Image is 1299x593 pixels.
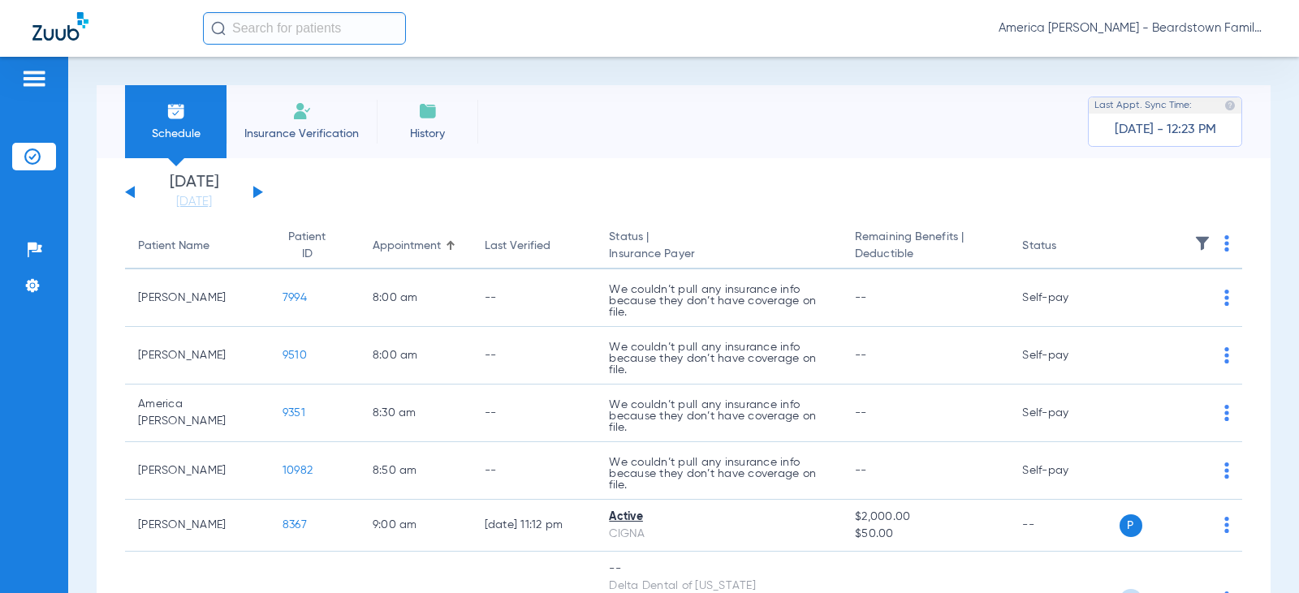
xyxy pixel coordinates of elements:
td: 8:30 AM [360,385,472,442]
span: Insurance Verification [239,126,365,142]
td: -- [472,442,597,500]
div: -- [609,561,829,578]
p: We couldn’t pull any insurance info because they don’t have coverage on file. [609,284,829,318]
span: 9351 [283,407,305,419]
img: last sync help info [1224,100,1236,111]
div: Active [609,509,829,526]
td: Self-pay [1009,269,1119,327]
span: America [PERSON_NAME] - Beardstown Family Dental [999,20,1267,37]
img: group-dot-blue.svg [1224,462,1229,479]
th: Status [1009,224,1119,269]
span: -- [855,465,867,476]
span: Deductible [855,246,996,263]
td: [PERSON_NAME] [125,500,270,552]
span: 10982 [283,465,313,476]
img: hamburger-icon [21,69,47,88]
div: Appointment [373,238,441,255]
span: P [1120,514,1142,537]
td: 8:00 AM [360,269,472,327]
img: Manual Insurance Verification [292,101,312,121]
td: -- [1009,500,1119,552]
div: Last Verified [485,238,584,255]
div: Last Verified [485,238,550,255]
span: History [389,126,466,142]
td: America [PERSON_NAME] [125,385,270,442]
td: Self-pay [1009,385,1119,442]
div: Patient Name [138,238,209,255]
td: 8:50 AM [360,442,472,500]
td: 9:00 AM [360,500,472,552]
img: Search Icon [211,21,226,36]
td: -- [472,327,597,385]
th: Status | [596,224,842,269]
td: [PERSON_NAME] [125,269,270,327]
div: Patient ID [283,229,332,263]
input: Search for patients [203,12,406,45]
li: [DATE] [145,174,243,210]
div: Patient Name [138,238,257,255]
span: $2,000.00 [855,509,996,526]
span: Last Appt. Sync Time: [1094,97,1192,114]
td: Self-pay [1009,442,1119,500]
img: filter.svg [1194,235,1211,251]
td: [PERSON_NAME] [125,327,270,385]
img: group-dot-blue.svg [1224,290,1229,306]
p: We couldn’t pull any insurance info because they don’t have coverage on file. [609,342,829,376]
span: Insurance Payer [609,246,829,263]
img: group-dot-blue.svg [1224,517,1229,533]
span: $50.00 [855,526,996,543]
img: History [418,101,438,121]
span: [DATE] - 12:23 PM [1115,122,1216,138]
span: 8367 [283,519,307,531]
td: [DATE] 11:12 PM [472,500,597,552]
p: We couldn’t pull any insurance info because they don’t have coverage on file. [609,399,829,433]
span: -- [855,292,867,303]
span: -- [855,350,867,361]
span: Schedule [137,126,214,142]
img: Zuub Logo [32,12,88,41]
span: 7994 [283,292,307,303]
td: -- [472,385,597,442]
div: Appointment [373,238,459,255]
img: group-dot-blue.svg [1224,235,1229,251]
span: 9510 [283,350,307,361]
img: group-dot-blue.svg [1224,347,1229,363]
a: [DATE] [145,194,243,210]
td: Self-pay [1009,327,1119,385]
img: Schedule [166,101,186,121]
th: Remaining Benefits | [842,224,1009,269]
div: CIGNA [609,526,829,543]
img: group-dot-blue.svg [1224,405,1229,421]
td: 8:00 AM [360,327,472,385]
p: We couldn’t pull any insurance info because they don’t have coverage on file. [609,457,829,491]
span: -- [855,407,867,419]
td: -- [472,269,597,327]
td: [PERSON_NAME] [125,442,270,500]
div: Patient ID [283,229,347,263]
